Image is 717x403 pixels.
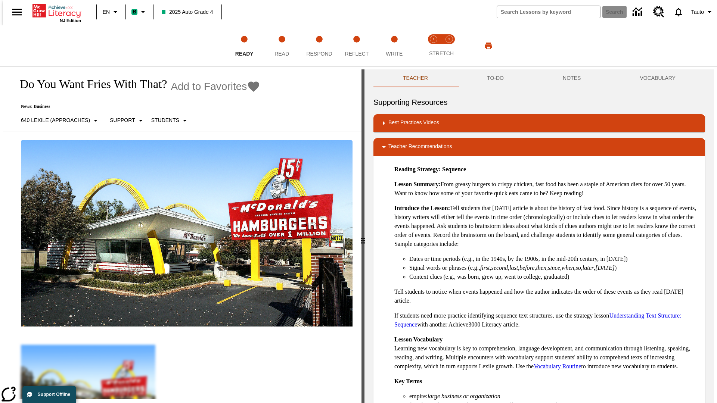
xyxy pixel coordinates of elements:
[162,8,213,16] span: 2025 Auto Grade 4
[306,51,332,57] span: Respond
[32,3,81,23] div: Home
[361,69,364,403] div: Press Enter or Spacebar and then press right and left arrow keys to move the slider
[386,51,403,57] span: Write
[394,204,699,249] p: Tell students that [DATE] article is about the history of fast food. Since history is a sequence ...
[409,254,699,263] li: Dates or time periods (e.g., in the 1940s, by the 1900s, in the mid-20th century, in [DATE])
[223,25,266,66] button: Ready step 1 of 5
[394,166,441,172] strong: Reading Strategy:
[432,37,434,41] text: 1
[534,363,581,369] a: Vocabulary Routine
[274,51,289,57] span: Read
[99,5,123,19] button: Language: EN, Select a language
[394,180,699,198] p: From greasy burgers to crispy chicken, fast food has been a staple of American diets for over 50 ...
[595,265,615,271] em: [DATE]
[409,392,699,401] li: empire:
[107,114,148,127] button: Scaffolds, Support
[409,272,699,281] li: Context clues (e.g., was born, grew up, went to college, graduated)
[423,25,444,66] button: Stretch Read step 1 of 2
[373,114,705,132] div: Best Practices Videos
[60,18,81,23] span: NJ Edition
[12,77,167,91] h1: Do You Want Fries With That?
[394,205,450,211] strong: Introduce the Lesson:
[583,265,594,271] em: later
[128,5,150,19] button: Boost Class color is mint green. Change class color
[394,181,441,187] strong: Lesson Summary:
[364,69,714,403] div: activity
[3,69,361,399] div: reading
[394,287,699,305] p: Tell students to notice when events happened and how the author indicates the order of these even...
[649,2,669,22] a: Resource Center, Will open in new tab
[394,336,443,343] strong: Lesson Vocabulary
[562,265,574,271] em: when
[438,25,460,66] button: Stretch Respond step 2 of 2
[171,81,247,93] span: Add to Favorites
[519,265,534,271] em: before
[298,25,341,66] button: Respond step 3 of 5
[477,39,500,53] button: Print
[491,265,508,271] em: second
[373,138,705,156] div: Teacher Recommendations
[22,386,76,403] button: Support Offline
[509,265,518,271] em: last
[388,119,439,128] p: Best Practices Videos
[442,166,466,172] strong: Sequence
[38,392,70,397] span: Support Offline
[448,37,450,41] text: 2
[669,2,688,22] a: Notifications
[457,69,533,87] button: TO-DO
[429,50,454,56] span: STRETCH
[133,7,136,16] span: B
[480,265,490,271] em: first
[151,116,179,124] p: Students
[335,25,378,66] button: Reflect step 4 of 5
[260,25,303,66] button: Read step 2 of 5
[12,104,260,109] p: News: Business
[21,116,90,124] p: 640 Lexile (Approaches)
[576,265,581,271] em: so
[21,140,353,327] img: One of the first McDonald's stores, with the iconic red sign and golden arches.
[235,51,254,57] span: Ready
[103,8,110,16] span: EN
[394,378,422,384] strong: Key Terms
[691,8,704,16] span: Tauto
[536,265,546,271] em: then
[394,312,682,328] a: Understanding Text Structure: Sequence
[171,80,260,93] button: Add to Favorites - Do You Want Fries With That?
[110,116,135,124] p: Support
[373,96,705,108] h6: Supporting Resources
[18,114,103,127] button: Select Lexile, 640 Lexile (Approaches)
[6,1,28,23] button: Open side menu
[373,69,705,87] div: Instructional Panel Tabs
[688,5,717,19] button: Profile/Settings
[428,393,500,399] em: large business or organization
[394,311,699,329] p: If students need more practice identifying sequence text structures, use the strategy lesson with...
[394,335,699,371] p: Learning new vocabulary is key to comprehension, language development, and communication through ...
[409,263,699,272] li: Signal words or phrases (e.g., , , , , , , , , , )
[548,265,560,271] em: since
[533,69,610,87] button: NOTES
[345,51,369,57] span: Reflect
[628,2,649,22] a: Data Center
[497,6,600,18] input: search field
[373,69,457,87] button: Teacher
[388,143,452,151] p: Teacher Recommendations
[610,69,705,87] button: VOCABULARY
[148,114,192,127] button: Select Student
[373,25,416,66] button: Write step 5 of 5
